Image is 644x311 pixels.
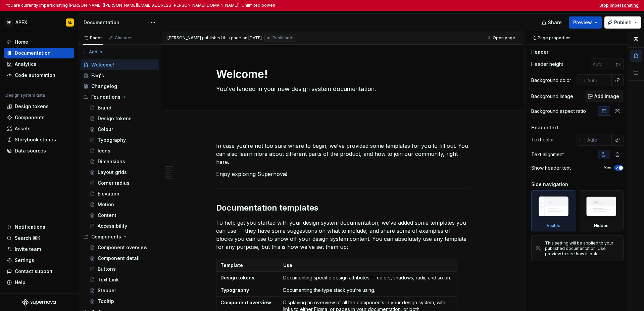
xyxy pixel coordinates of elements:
[216,203,470,213] h2: Documentation templates
[15,268,53,275] div: Contact support
[98,266,116,272] div: Buttons
[15,61,36,68] div: Analytics
[531,61,563,68] div: Header height
[15,147,46,154] div: Data sources
[98,104,111,111] div: Brand
[98,158,125,165] div: Dimensions
[4,123,74,134] a: Assets
[87,156,159,167] a: Dimensions
[5,18,13,27] div: OF
[220,262,275,269] p: Template
[15,224,45,230] div: Notifications
[91,72,104,79] div: Faq's
[5,93,45,98] div: Design system data
[585,74,612,86] input: Auto
[4,101,74,112] a: Design tokens
[87,285,159,296] a: Stepper
[585,90,624,102] button: Add image
[98,147,110,154] div: Icons
[579,190,624,231] div: Hidden
[15,235,40,241] div: Search ⌘K
[273,35,292,41] span: Published
[81,231,159,242] div: Components
[531,181,568,188] div: Side navigation
[220,275,254,280] strong: Design tokens
[87,167,159,178] a: Layout grids
[573,19,592,26] span: Preview
[81,81,159,92] a: Changelog
[87,274,159,285] a: Text Link
[5,3,275,8] p: You are currently impersonating [PERSON_NAME] ([PERSON_NAME][EMAIL_ADDRESS][PERSON_NAME][DOMAIN_N...
[4,134,74,145] a: Storybook stories
[22,299,56,306] svg: Supernova Logo
[594,223,608,228] div: Hidden
[4,266,74,277] button: Contact support
[4,222,74,232] button: Notifications
[98,169,127,176] div: Layout grids
[4,48,74,58] a: Documentation
[87,264,159,274] a: Buttons
[590,58,616,70] input: Auto
[548,19,562,26] span: Share
[98,276,119,283] div: Text Link
[15,279,26,286] div: Help
[15,72,55,79] div: Code automation
[15,39,28,45] div: Home
[98,201,114,208] div: Motion
[87,113,159,124] a: Design tokens
[15,246,41,253] div: Invite team
[81,70,159,81] a: Faq's
[283,287,453,294] p: Documenting the type stack you’re using.
[4,70,74,81] a: Code automation
[531,77,571,84] div: Background color
[4,255,74,266] a: Settings
[220,287,249,293] strong: Typography
[538,16,566,29] button: Share
[98,212,116,219] div: Content
[283,262,453,269] p: Use
[87,242,159,253] a: Component overview
[594,93,619,100] span: Add image
[87,253,159,264] a: Component detail
[15,125,31,132] div: Assets
[531,165,571,171] div: Show header text
[202,35,262,41] div: published this page on [DATE]
[547,223,560,228] div: Visible
[98,223,127,229] div: Accessibility
[115,35,133,41] div: Changes
[4,37,74,47] a: Home
[87,296,159,307] a: Tooltip
[167,35,201,41] span: [PERSON_NAME]
[15,103,49,110] div: Design tokens
[98,137,126,143] div: Typography
[569,16,602,29] button: Preview
[81,59,159,70] a: Welcome!
[531,136,554,143] div: Text color
[87,188,159,199] a: Elevation
[84,19,147,26] div: Documentation
[91,233,121,240] div: Components
[4,59,74,70] a: Analytics
[15,136,56,143] div: Storybook stories
[87,210,159,221] a: Content
[616,61,621,67] p: px
[531,49,548,55] div: Header
[87,102,159,113] a: Brand
[91,83,117,90] div: Changelog
[98,190,119,197] div: Elevation
[87,221,159,231] a: Accessibility
[216,170,470,178] p: Enjoy exploring Supernova!
[15,257,34,264] div: Settings
[98,298,114,305] div: Tooltip
[215,84,468,94] textarea: You’ve landed in your new design system documentation.
[87,199,159,210] a: Motion
[87,145,159,156] a: Icons
[215,66,468,82] textarea: Welcome!
[98,115,132,122] div: Design tokens
[531,190,576,231] div: Visible
[484,33,518,43] a: Open page
[531,151,564,158] div: Text alignment
[531,93,573,100] div: Background image
[531,124,558,131] div: Header text
[1,15,77,30] button: OFAPEXAL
